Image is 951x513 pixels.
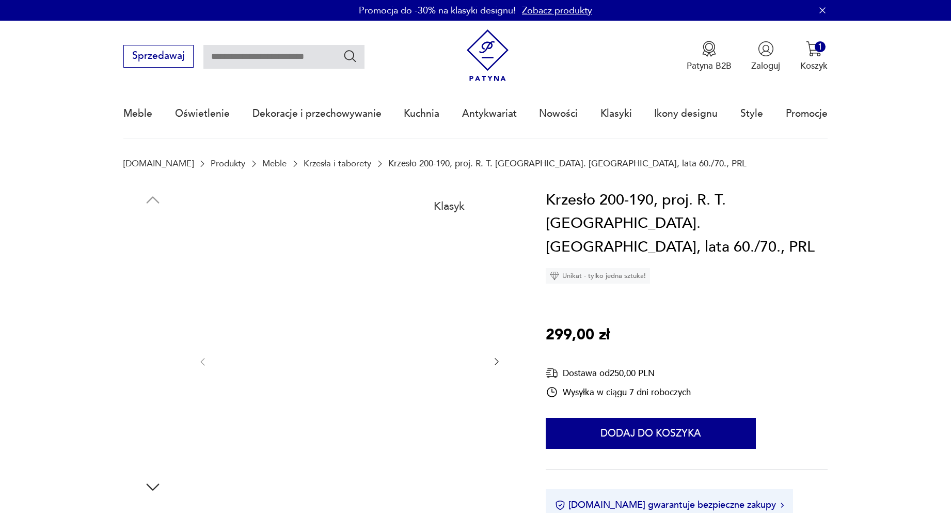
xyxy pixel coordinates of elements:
[546,418,756,449] button: Dodaj do koszyka
[462,29,514,82] img: Patyna - sklep z meblami i dekoracjami vintage
[343,49,358,64] button: Szukaj
[600,90,632,137] a: Klasyki
[546,268,650,284] div: Unikat - tylko jedna sztuka!
[123,412,182,471] img: Zdjęcie produktu Krzesło 200-190, proj. R. T. Hałasa. Polska, lata 60./70., PRL
[123,45,193,68] button: Sprzedawaj
[815,41,826,52] div: 1
[546,386,691,398] div: Wysyłka w ciągu 7 dni roboczych
[751,60,780,72] p: Zaloguj
[701,41,717,57] img: Ikona medalu
[555,500,565,510] img: Ikona certyfikatu
[786,90,828,137] a: Promocje
[304,159,371,168] a: Krzesła i taborety
[123,346,182,405] img: Zdjęcie produktu Krzesło 200-190, proj. R. T. Hałasa. Polska, lata 60./70., PRL
[546,189,827,259] h1: Krzesło 200-190, proj. R. T. [GEOGRAPHIC_DATA]. [GEOGRAPHIC_DATA], lata 60./70., PRL
[388,159,747,168] p: Krzesło 200-190, proj. R. T. [GEOGRAPHIC_DATA]. [GEOGRAPHIC_DATA], lata 60./70., PRL
[546,367,558,380] img: Ikona dostawy
[539,90,578,137] a: Nowości
[462,90,517,137] a: Antykwariat
[758,41,774,57] img: Ikonka użytkownika
[123,90,152,137] a: Meble
[175,90,230,137] a: Oświetlenie
[800,41,828,72] button: 1Koszyk
[123,214,182,273] img: Zdjęcie produktu Krzesło 200-190, proj. R. T. Hałasa. Polska, lata 60./70., PRL
[550,271,559,281] img: Ikona diamentu
[123,53,193,61] a: Sprzedawaj
[252,90,382,137] a: Dekoracje i przechowywanie
[751,41,780,72] button: Zaloguj
[522,4,592,17] a: Zobacz produkty
[123,159,194,168] a: [DOMAIN_NAME]
[211,159,245,168] a: Produkty
[426,193,472,219] div: Klasyk
[781,503,784,508] img: Ikona strzałki w prawo
[740,90,763,137] a: Style
[404,90,439,137] a: Kuchnia
[687,41,732,72] a: Ikona medaluPatyna B2B
[555,499,784,511] button: [DOMAIN_NAME] gwarantuje bezpieczne zakupy
[687,60,732,72] p: Patyna B2B
[359,4,516,17] p: Promocja do -30% na klasyki designu!
[687,41,732,72] button: Patyna B2B
[546,367,691,380] div: Dostawa od 250,00 PLN
[654,90,718,137] a: Ikony designu
[546,323,610,347] p: 299,00 zł
[800,60,828,72] p: Koszyk
[806,41,822,57] img: Ikona koszyka
[123,280,182,339] img: Zdjęcie produktu Krzesło 200-190, proj. R. T. Hałasa. Polska, lata 60./70., PRL
[262,159,287,168] a: Meble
